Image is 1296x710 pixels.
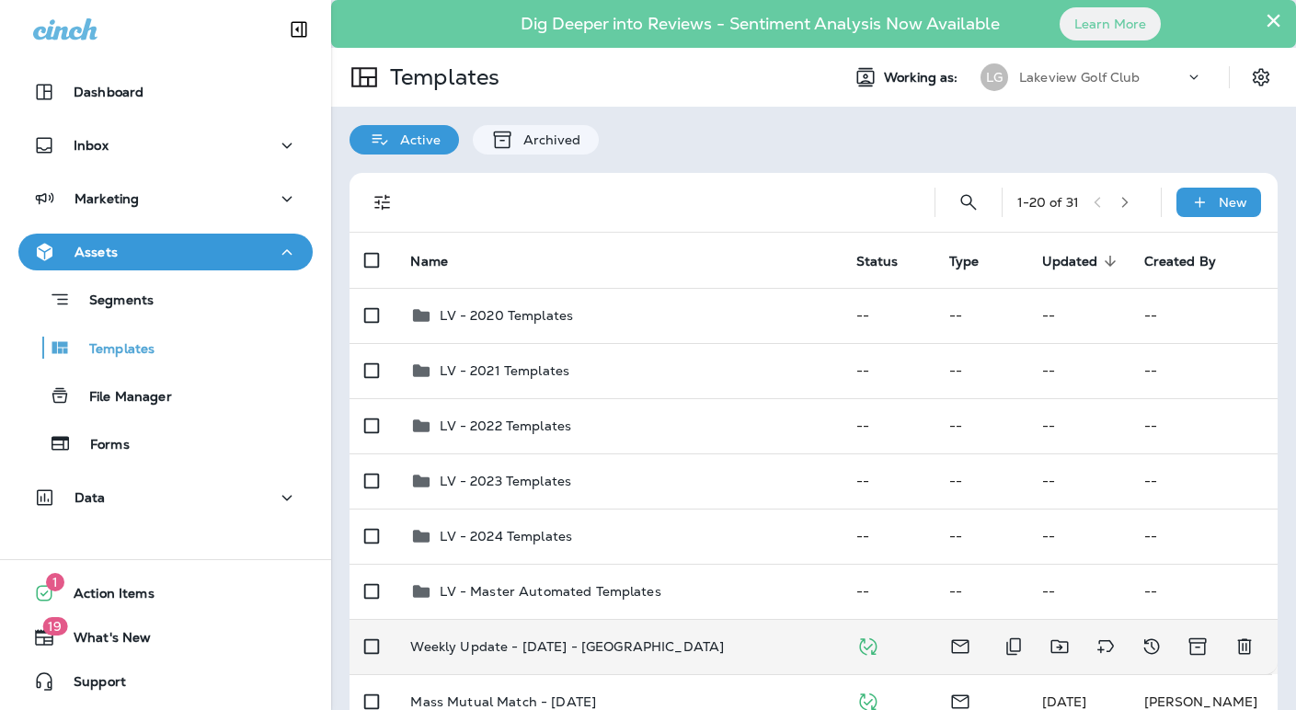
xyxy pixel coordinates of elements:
button: Support [18,663,313,700]
p: LV - 2024 Templates [440,529,572,544]
p: Segments [71,292,154,311]
span: Email [949,692,971,708]
span: Published [856,692,879,708]
div: 1 - 20 of 31 [1017,195,1079,210]
p: LV - 2021 Templates [440,363,569,378]
td: -- [1130,398,1278,453]
p: Templates [383,63,499,91]
span: Action Items [55,586,155,608]
span: What's New [55,630,151,652]
button: View Changelog [1133,628,1170,665]
td: -- [842,343,935,398]
td: -- [1027,288,1130,343]
p: New [1219,195,1247,210]
div: LG [981,63,1008,91]
p: Templates [71,341,155,359]
td: -- [935,564,1027,619]
button: Archive [1179,628,1217,665]
td: -- [1130,453,1278,509]
button: Assets [18,234,313,270]
span: Status [856,254,899,269]
p: File Manager [71,389,172,407]
td: -- [1130,564,1278,619]
span: Status [856,253,923,269]
button: Settings [1244,61,1278,94]
button: Forms [18,424,313,463]
p: Active [391,132,441,147]
p: Archived [514,132,580,147]
p: Lakeview Golf Club [1019,70,1141,85]
p: LV - 2022 Templates [440,418,571,433]
span: Name [410,253,472,269]
td: -- [1027,343,1130,398]
span: Type [949,254,980,269]
button: Segments [18,280,313,319]
span: Created By [1144,254,1216,269]
button: Duplicate [995,628,1032,665]
td: -- [1027,509,1130,564]
p: LV - 2023 Templates [440,474,571,488]
span: 1 [46,573,64,591]
span: Type [949,253,1004,269]
button: Learn More [1060,7,1161,40]
button: Filters [364,184,401,221]
span: Rachael Owen [1042,693,1087,710]
span: Working as: [884,70,962,86]
button: Move to folder [1041,628,1078,665]
td: -- [842,564,935,619]
span: Email [949,636,971,653]
p: Forms [72,437,130,454]
p: Marketing [75,191,139,206]
p: Weekly Update - [DATE] - [GEOGRAPHIC_DATA] [410,639,724,654]
p: Data [75,490,106,505]
button: Marketing [18,180,313,217]
button: Inbox [18,127,313,164]
p: Inbox [74,138,109,153]
td: -- [935,398,1027,453]
td: -- [1130,288,1278,343]
td: -- [1027,564,1130,619]
span: 19 [42,617,67,636]
button: Collapse Sidebar [273,11,325,48]
button: Dashboard [18,74,313,110]
p: LV - Master Automated Templates [440,584,660,599]
td: -- [935,453,1027,509]
span: Updated [1042,253,1122,269]
span: Name [410,254,448,269]
button: Close [1265,6,1282,35]
td: -- [842,398,935,453]
td: -- [842,509,935,564]
span: Created By [1144,253,1240,269]
td: -- [1130,343,1278,398]
td: -- [935,509,1027,564]
td: -- [1027,398,1130,453]
td: -- [842,453,935,509]
td: -- [935,343,1027,398]
p: Mass Mutual Match - [DATE] [410,694,596,709]
button: Data [18,479,313,516]
td: -- [1027,453,1130,509]
p: Dashboard [74,85,143,99]
td: -- [842,288,935,343]
td: -- [935,288,1027,343]
span: Support [55,674,126,696]
button: 1Action Items [18,575,313,612]
button: 19What's New [18,619,313,656]
p: LV - 2020 Templates [440,308,573,323]
button: Delete [1226,628,1263,665]
button: Search Templates [950,184,987,221]
p: Dig Deeper into Reviews - Sentiment Analysis Now Available [467,21,1053,27]
button: Templates [18,328,313,367]
p: Assets [75,245,118,259]
button: Add tags [1087,628,1124,665]
span: Published [856,636,879,653]
td: -- [1130,509,1278,564]
span: Updated [1042,254,1098,269]
button: File Manager [18,376,313,415]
